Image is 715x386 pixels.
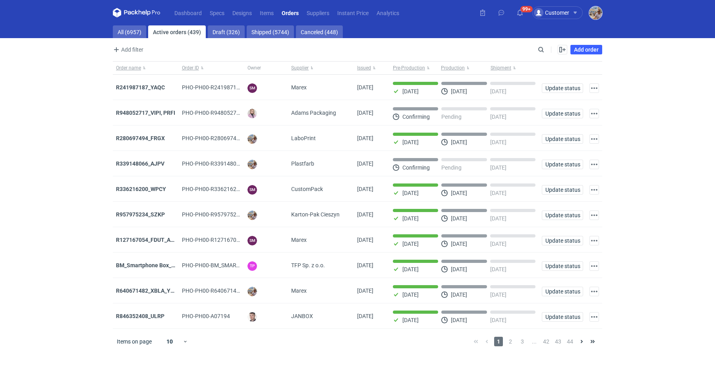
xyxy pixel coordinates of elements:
a: Suppliers [303,8,333,17]
a: R127167054_FDUT_ACTL [116,237,181,243]
a: R846352408_ULRP [116,313,164,319]
span: Update status [545,238,580,243]
span: Update status [545,162,580,167]
a: All (6957) [113,25,146,38]
p: [DATE] [451,266,467,272]
a: BM_Smartphone Box_stock_06 [116,262,193,268]
button: Michał Palasek [589,6,602,19]
button: Update status [542,185,583,195]
a: R280697494_FRGX [116,135,165,141]
span: 10/09/2025 [357,110,373,116]
button: Supplier [288,62,354,74]
span: PHO-PH00-R241987187_YAQC [182,84,259,91]
figcaption: SM [247,185,257,195]
p: [DATE] [451,291,467,298]
span: PHO-PH00-R336216200_WPCY [182,186,260,192]
button: Actions [589,287,599,296]
span: Add filter [112,45,143,54]
button: Actions [589,160,599,169]
span: Items on page [117,338,152,345]
p: [DATE] [490,291,506,298]
button: Actions [589,185,599,195]
p: [DATE] [402,190,419,196]
button: Actions [589,236,599,245]
button: Update status [542,287,583,296]
p: [DATE] [402,139,419,145]
div: Plastfarb [288,151,354,176]
span: 09/09/2025 [357,135,373,141]
span: 09/09/2025 [357,211,373,218]
p: [DATE] [451,88,467,95]
span: Marex [291,287,307,295]
a: R336216200_WPCY [116,186,166,192]
span: Update status [545,136,580,142]
span: PHO-PH00-R957975234_SZKP [182,211,259,218]
a: Designs [228,8,256,17]
p: [DATE] [402,266,419,272]
a: Items [256,8,278,17]
button: Issued [354,62,390,74]
svg: Packhelp Pro [113,8,160,17]
img: Michał Palasek [247,134,257,144]
a: Analytics [373,8,403,17]
span: 09/09/2025 [357,160,373,167]
img: Maciej Sikora [247,312,257,322]
p: [DATE] [451,317,467,323]
button: Actions [589,83,599,93]
span: Update status [545,314,580,320]
span: Update status [545,111,580,116]
p: [DATE] [402,291,419,298]
a: R957975234_SZKP [116,211,165,218]
figcaption: SM [247,236,257,245]
p: Confirming [402,164,430,171]
button: Add filter [111,45,144,54]
button: Update status [542,236,583,245]
span: Pre-Production [393,65,425,71]
a: R241987187_YAQC [116,84,165,91]
button: Actions [589,312,599,322]
span: 44 [566,337,574,346]
a: R339148066_AJPV [116,160,164,167]
div: JANBOX [288,303,354,329]
a: Draft (326) [208,25,245,38]
button: Update status [542,210,583,220]
span: Marex [291,236,307,244]
a: Instant Price [333,8,373,17]
p: [DATE] [402,215,419,222]
span: 3 [518,337,527,346]
button: Pre-Production [390,62,439,74]
button: Update status [542,83,583,93]
span: 08/09/2025 [357,262,373,268]
span: 2 [506,337,515,346]
div: Karton-Pak Cieszyn [288,202,354,227]
p: [DATE] [490,88,506,95]
a: Active orders (439) [148,25,206,38]
a: R640671482_XBLA_YSXL_LGDV_BUVN_WVLV [116,288,232,294]
a: Shipped (5744) [247,25,294,38]
img: Michał Palasek [247,210,257,220]
a: Canceled (448) [296,25,343,38]
p: [DATE] [490,215,506,222]
span: 09/09/2025 [357,237,373,243]
span: Supplier [291,65,309,71]
button: Update status [542,312,583,322]
p: Pending [441,164,462,171]
span: PHO-PH00-R948052717_VIPI,-PRFI [182,110,270,116]
a: Add order [570,45,602,54]
span: Update status [545,289,580,294]
button: Actions [589,134,599,144]
span: Issued [357,65,371,71]
span: Owner [247,65,261,71]
button: Update status [542,109,583,118]
div: 10 [157,336,183,347]
img: Michał Palasek [247,287,257,296]
button: Update status [542,261,583,271]
p: [DATE] [402,317,419,323]
a: R948052717_VIPI, PRFI [116,110,175,116]
span: Update status [545,212,580,218]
